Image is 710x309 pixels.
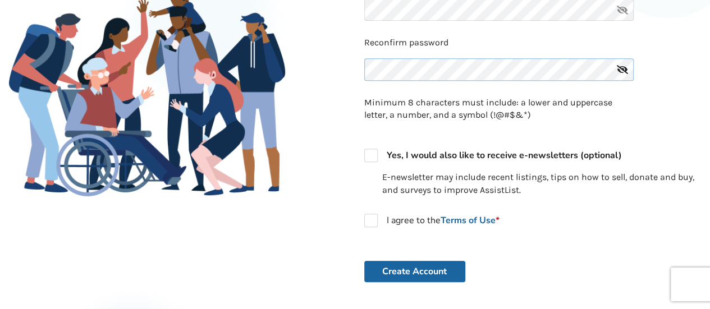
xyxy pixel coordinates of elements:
[364,36,702,49] p: Reconfirm password
[364,96,634,122] p: Minimum 8 characters must include: a lower and uppercase letter, a number, and a symbol (!@#$&*)
[441,214,500,227] a: Terms of Use*
[364,214,500,227] label: I agree to the
[382,171,702,197] p: E-newsletter may include recent listings, tips on how to sell, donate and buy, and surveys to imp...
[387,149,622,162] strong: Yes, I would also like to receive e-newsletters (optional)
[364,261,465,282] button: Create Account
